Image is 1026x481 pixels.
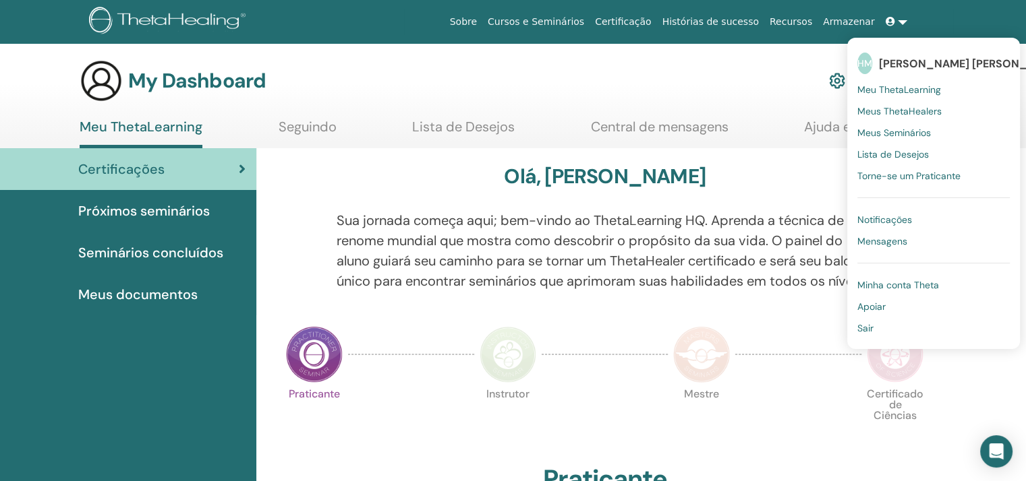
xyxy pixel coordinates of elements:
a: Meu ThetaLearning [857,79,1010,100]
span: Sair [857,322,874,334]
a: Mensagens [857,230,1010,252]
a: Apoiar [857,296,1010,317]
p: Sua jornada começa aqui; bem-vindo ao ThetaLearning HQ. Aprenda a técnica de renome mundial que m... [337,210,874,291]
img: cog.svg [829,69,845,92]
span: Certificações [78,159,165,179]
a: Certificação [590,9,656,34]
p: Praticante [286,389,343,445]
img: logo.png [89,7,250,37]
a: Torne-se um Praticante [857,165,1010,187]
img: Master [673,326,730,383]
img: Instructor [480,326,536,383]
div: Open Intercom Messenger [980,435,1013,468]
a: Meus Seminários [857,122,1010,143]
a: Recursos [764,9,818,34]
p: Instrutor [480,389,536,445]
a: Ajuda e recursos [804,119,907,145]
span: Apoiar [857,300,886,313]
a: Sair [857,317,1010,339]
a: Central de mensagens [591,119,729,145]
p: Mestre [673,389,730,445]
span: Seminários concluídos [78,243,223,263]
img: Certificate of Science [867,326,923,383]
a: HM[PERSON_NAME] [PERSON_NAME] [857,48,1010,79]
span: Torne-se um Praticante [857,170,961,182]
span: Meus documentos [78,284,198,304]
span: Lista de Desejos [857,148,929,160]
a: Histórias de sucesso [657,9,764,34]
a: Sobre [445,9,482,34]
a: Meus ThetaHealers [857,100,1010,122]
img: Practitioner [286,326,343,383]
span: Mensagens [857,235,907,247]
span: Minha conta Theta [857,279,939,291]
span: HM [857,53,872,74]
a: Minha conta Theta [857,274,1010,296]
h3: My Dashboard [128,69,266,93]
h3: Olá, [PERSON_NAME] [504,164,706,189]
p: Certificado de Ciências [867,389,923,445]
span: Meus ThetaHealers [857,105,942,117]
span: Próximos seminários [78,201,210,221]
a: Notificações [857,209,1010,230]
img: generic-user-icon.jpg [80,59,123,102]
span: Meus Seminários [857,127,931,139]
a: Minha conta [829,66,906,96]
span: Notificações [857,214,912,226]
a: Armazenar [818,9,880,34]
a: Meu ThetaLearning [80,119,202,148]
a: Lista de Desejos [857,143,1010,165]
a: Lista de Desejos [412,119,515,145]
a: Cursos e Seminários [482,9,590,34]
span: Meu ThetaLearning [857,84,941,96]
a: Seguindo [279,119,337,145]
